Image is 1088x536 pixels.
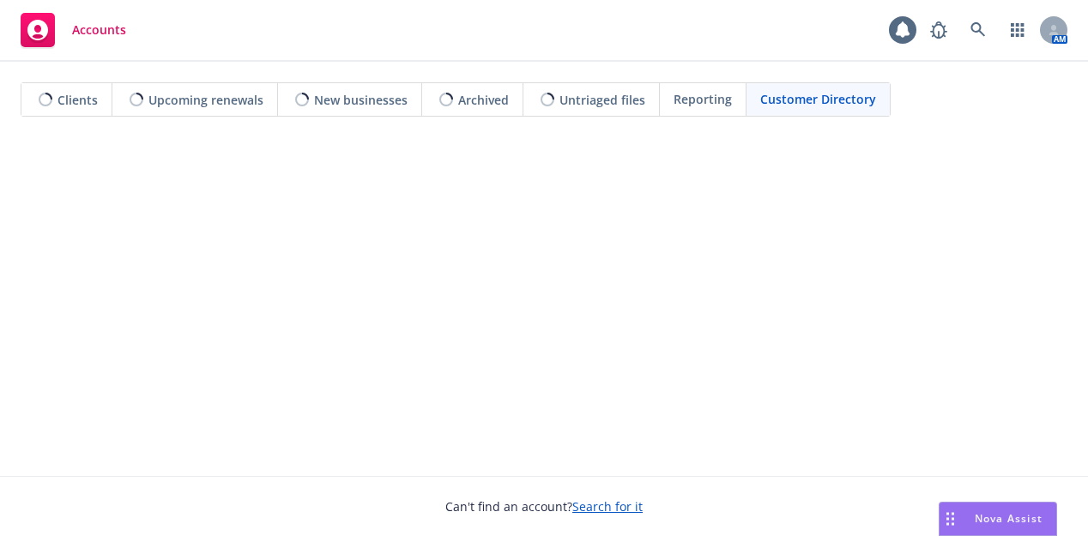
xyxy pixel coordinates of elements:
[72,23,126,37] span: Accounts
[922,13,956,47] a: Report a Bug
[674,90,732,108] span: Reporting
[559,91,645,109] span: Untriaged files
[975,511,1043,526] span: Nova Assist
[14,6,133,54] a: Accounts
[939,502,1057,536] button: Nova Assist
[458,91,509,109] span: Archived
[314,91,408,109] span: New businesses
[445,497,643,515] span: Can't find an account?
[1000,13,1035,47] a: Switch app
[17,154,1071,459] iframe: Hex Dashboard 1
[148,91,263,109] span: Upcoming renewals
[57,91,98,109] span: Clients
[572,498,643,515] a: Search for it
[940,503,961,535] div: Drag to move
[760,90,876,108] span: Customer Directory
[961,13,995,47] a: Search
